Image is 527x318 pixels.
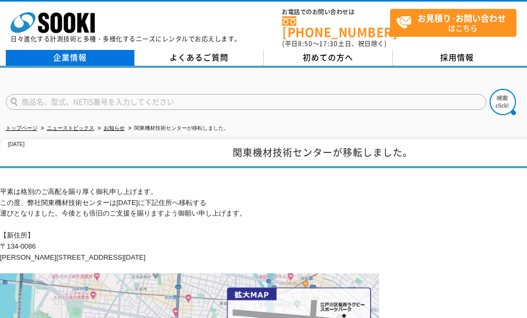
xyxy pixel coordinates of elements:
[8,139,24,150] p: [DATE]
[11,36,241,42] p: 日々進化する計測技術と多種・多様化するニーズにレンタルでお応えします。
[490,89,516,115] img: btn_search.png
[135,50,264,66] a: よくあるご質問
[282,9,390,15] span: お電話でのお問い合わせは
[282,16,390,38] a: [PHONE_NUMBER]
[6,125,37,131] a: トップページ
[417,12,506,24] strong: お見積り･お問い合わせ
[6,50,135,66] a: 企業情報
[393,50,522,66] a: 採用情報
[396,9,516,36] span: はこちら
[319,39,338,48] span: 17:30
[6,94,486,110] input: 商品名、型式、NETIS番号を入力してください
[303,52,353,63] span: 初めての方へ
[104,125,125,131] a: お知らせ
[47,125,94,131] a: ニューストピックス
[126,123,229,134] li: 関東機材技術センターが移転しました。
[298,39,313,48] span: 8:50
[264,50,393,66] a: 初めての方へ
[390,9,516,37] a: お見積り･お問い合わせはこちら
[282,39,386,48] span: (平日 ～ 土日、祝日除く)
